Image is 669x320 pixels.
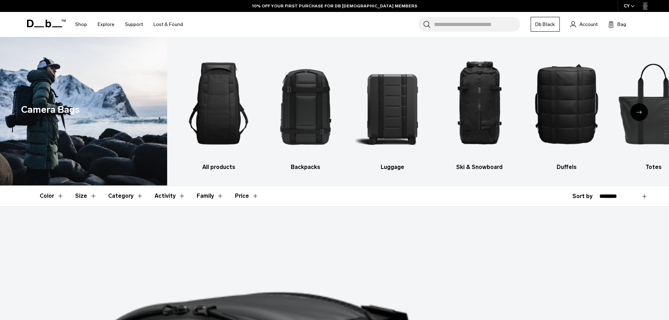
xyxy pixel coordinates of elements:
[21,103,80,117] h1: Camera Bags
[355,47,430,159] img: Db
[155,186,185,206] button: Toggle Filter
[268,163,343,171] h3: Backpacks
[630,103,648,121] div: Next slide
[98,12,114,37] a: Explore
[197,186,224,206] button: Toggle Filter
[181,163,256,171] h3: All products
[608,20,626,28] button: Bag
[181,47,256,159] img: Db
[617,21,626,28] span: Bag
[442,47,517,171] a: Db Ski & Snowboard
[181,47,256,171] li: 1 / 10
[570,20,598,28] a: Account
[235,186,259,206] button: Toggle Price
[75,186,97,206] button: Toggle Filter
[108,186,143,206] button: Toggle Filter
[40,186,64,206] button: Toggle Filter
[579,21,598,28] span: Account
[181,47,256,171] a: Db All products
[442,163,517,171] h3: Ski & Snowboard
[268,47,343,159] img: Db
[268,47,343,171] a: Db Backpacks
[531,17,560,32] a: Db Black
[529,163,604,171] h3: Duffels
[529,47,604,171] li: 5 / 10
[355,47,430,171] a: Db Luggage
[252,3,417,9] a: 10% OFF YOUR FIRST PURCHASE FOR DB [DEMOGRAPHIC_DATA] MEMBERS
[70,12,188,37] nav: Main Navigation
[75,12,87,37] a: Shop
[268,47,343,171] li: 2 / 10
[529,47,604,171] a: Db Duffels
[442,47,517,159] img: Db
[355,47,430,171] li: 3 / 10
[442,47,517,171] li: 4 / 10
[153,12,183,37] a: Lost & Found
[125,12,143,37] a: Support
[355,163,430,171] h3: Luggage
[529,47,604,159] img: Db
